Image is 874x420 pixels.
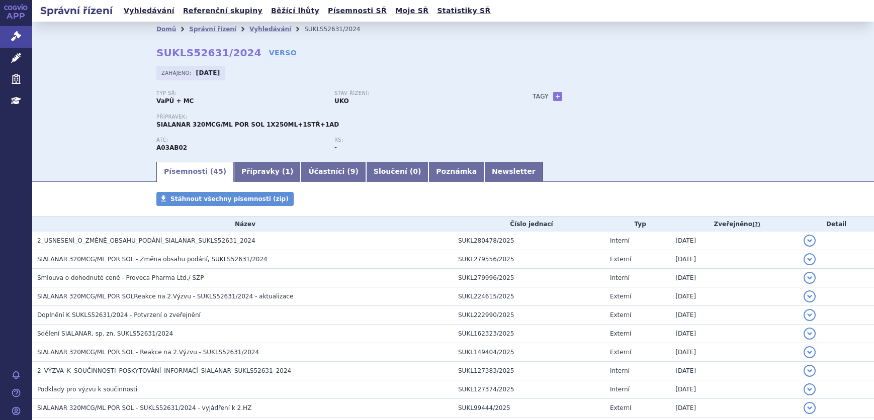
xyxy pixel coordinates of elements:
span: 2_USNESENÍ_O_ZMĚNĚ_OBSAHU_PODÁNÍ_SIALANAR_SUKLS52631_2024 [37,237,255,244]
td: SUKL162323/2025 [453,325,605,343]
span: Interní [610,274,630,281]
button: detail [804,309,816,321]
span: Externí [610,349,631,356]
span: SIALANAR 320MCG/ML POR SOL - Změna obsahu podání, SUKLS52631/2024 [37,256,268,263]
a: Účastníci (9) [301,162,366,182]
p: RS: [334,137,502,143]
td: [DATE] [670,362,799,380]
td: SUKL127374/2025 [453,380,605,399]
button: detail [804,365,816,377]
span: 2_VÝZVA_K_SOUČINNOSTI_POSKYTOVÁNÍ_INFORMACÍ_SIALANAR_SUKLS52631_2024 [37,367,291,374]
span: SIALANAR 320MCG/ML POR SOLReakce na 2.Výzvu - SUKLS52631/2024 - aktualizace [37,293,293,300]
span: Podklady pro výzvu k součinnosti [37,386,137,393]
span: 9 [351,167,356,175]
span: Doplnění K SUKLS52631/2024 - Potvrzení o zveřejnění [37,311,201,319]
a: Moje SŘ [392,4,431,18]
button: detail [804,383,816,395]
strong: UKO [334,97,349,104]
td: [DATE] [670,343,799,362]
td: SUKL279556/2025 [453,250,605,269]
p: Stav řízení: [334,90,502,96]
button: detail [804,346,816,358]
td: SUKL99444/2025 [453,399,605,417]
span: Zahájeno: [161,69,193,77]
a: Statistiky SŘ [434,4,493,18]
strong: GLYKOPYRRONIUM-BROMID [156,144,187,151]
span: Sdělení SIALANAR, sp. zn. SUKLS52631/2024 [37,330,173,337]
strong: - [334,144,337,151]
td: SUKL127383/2025 [453,362,605,380]
a: Newsletter [484,162,543,182]
a: Správní řízení [189,26,236,33]
td: SUKL224615/2025 [453,287,605,306]
span: Externí [610,404,631,411]
td: [DATE] [670,232,799,250]
th: Číslo jednací [453,217,605,232]
th: Typ [605,217,670,232]
a: Písemnosti (45) [156,162,234,182]
span: Externí [610,330,631,337]
button: detail [804,328,816,340]
a: Poznámka [428,162,484,182]
a: + [553,92,562,101]
span: Externí [610,256,631,263]
h3: Tagy [533,90,549,102]
abbr: (?) [752,221,760,228]
span: Externí [610,311,631,319]
p: Přípravek: [156,114,512,120]
span: Interní [610,237,630,244]
a: Přípravky (1) [234,162,301,182]
td: SUKL280478/2025 [453,232,605,250]
td: [DATE] [670,325,799,343]
a: Běžící lhůty [268,4,322,18]
td: [DATE] [670,287,799,306]
strong: VaPÚ + MC [156,97,194,104]
span: SIALANAR 320MCG/ML POR SOL - Reakce na 2.Výzvu - SUKLS52631/2024 [37,349,259,356]
span: Stáhnout všechny písemnosti (zip) [170,195,289,202]
a: Vyhledávání [121,4,178,18]
a: Stáhnout všechny písemnosti (zip) [156,192,294,206]
a: Vyhledávání [249,26,291,33]
th: Detail [799,217,874,232]
button: detail [804,235,816,247]
p: ATC: [156,137,324,143]
span: SIALANAR 320MCG/ML POR SOL - SUKLS52631/2024 - vyjádření k 2.HZ [37,404,251,411]
span: Interní [610,367,630,374]
td: [DATE] [670,380,799,399]
li: SUKLS52631/2024 [304,22,373,37]
a: Písemnosti SŘ [325,4,390,18]
td: [DATE] [670,269,799,287]
th: Zveřejněno [670,217,799,232]
td: SUKL222990/2025 [453,306,605,325]
span: 0 [413,167,418,175]
th: Název [32,217,453,232]
button: detail [804,290,816,302]
span: Smlouva o dohodnuté ceně - Proveca Pharma Ltd./ SZP [37,274,204,281]
span: 1 [285,167,290,175]
span: SIALANAR 320MCG/ML POR SOL 1X250ML+1STŘ+1AD [156,121,339,128]
span: 45 [213,167,223,175]
td: [DATE] [670,250,799,269]
h2: Správní řízení [32,4,121,18]
a: VERSO [269,48,297,58]
a: Domů [156,26,176,33]
button: detail [804,253,816,265]
strong: SUKLS52631/2024 [156,47,261,59]
button: detail [804,272,816,284]
td: [DATE] [670,306,799,325]
strong: [DATE] [196,69,220,76]
a: Sloučení (0) [366,162,428,182]
td: SUKL279996/2025 [453,269,605,287]
span: Externí [610,293,631,300]
td: SUKL149404/2025 [453,343,605,362]
span: Interní [610,386,630,393]
p: Typ SŘ: [156,90,324,96]
button: detail [804,402,816,414]
td: [DATE] [670,399,799,417]
a: Referenční skupiny [180,4,266,18]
